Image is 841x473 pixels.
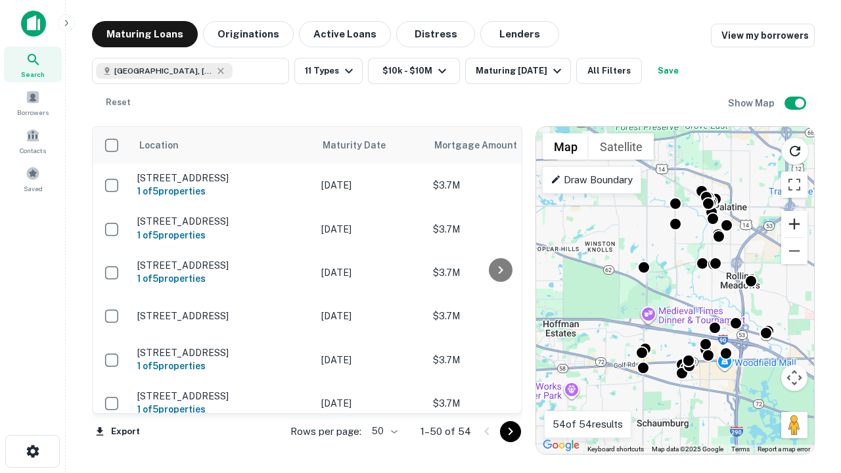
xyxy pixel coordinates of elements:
button: 11 Types [294,58,363,84]
a: Saved [4,161,62,196]
h6: 1 of 5 properties [137,359,308,373]
p: $3.7M [433,353,564,367]
p: [DATE] [321,353,420,367]
span: Map data ©2025 Google [652,445,723,453]
p: [STREET_ADDRESS] [137,390,308,402]
span: [GEOGRAPHIC_DATA], [GEOGRAPHIC_DATA] [114,65,213,77]
h6: 1 of 5 properties [137,184,308,198]
span: Maturity Date [323,137,403,153]
a: Borrowers [4,85,62,120]
button: Export [92,422,143,441]
div: Maturing [DATE] [476,63,565,79]
button: Distress [396,21,475,47]
button: Show satellite imagery [589,133,654,160]
h6: 1 of 5 properties [137,228,308,242]
p: [STREET_ADDRESS] [137,347,308,359]
span: Saved [24,183,43,194]
p: Draw Boundary [551,172,633,188]
p: Rows per page: [290,424,361,439]
img: capitalize-icon.png [21,11,46,37]
p: [DATE] [321,309,420,323]
button: Reload search area [781,137,809,165]
a: Terms (opens in new tab) [731,445,750,453]
button: Reset [97,89,139,116]
div: 0 0 [536,127,814,454]
iframe: Chat Widget [775,326,841,389]
button: Drag Pegman onto the map to open Street View [781,412,807,438]
button: Zoom in [781,211,807,237]
img: Google [539,437,583,454]
p: [DATE] [321,222,420,236]
p: $3.7M [433,309,564,323]
button: Toggle fullscreen view [781,171,807,198]
span: Borrowers [17,107,49,118]
button: Lenders [480,21,559,47]
button: Go to next page [500,421,521,442]
p: [DATE] [321,265,420,280]
h6: 1 of 5 properties [137,271,308,286]
th: Location [131,127,315,164]
span: Mortgage Amount [434,137,534,153]
p: [STREET_ADDRESS] [137,172,308,184]
p: 1–50 of 54 [420,424,471,439]
p: [STREET_ADDRESS] [137,310,308,322]
button: Maturing Loans [92,21,198,47]
p: $3.7M [433,396,564,411]
button: Originations [203,21,294,47]
a: Report a map error [758,445,810,453]
button: Maturing [DATE] [465,58,571,84]
button: Keyboard shortcuts [587,445,644,454]
p: [DATE] [321,396,420,411]
span: Search [21,69,45,79]
p: $3.7M [433,265,564,280]
button: $10k - $10M [368,58,460,84]
a: Open this area in Google Maps (opens a new window) [539,437,583,454]
div: 50 [367,422,399,441]
a: Search [4,47,62,82]
p: [STREET_ADDRESS] [137,259,308,271]
a: View my borrowers [711,24,815,47]
span: Contacts [20,145,46,156]
h6: 1 of 5 properties [137,402,308,417]
span: Location [139,137,179,153]
a: Contacts [4,123,62,158]
button: Active Loans [299,21,391,47]
p: [STREET_ADDRESS] [137,215,308,227]
th: Mortgage Amount [426,127,571,164]
p: $3.7M [433,222,564,236]
th: Maturity Date [315,127,426,164]
button: Zoom out [781,238,807,264]
h6: Show Map [728,96,777,110]
p: [DATE] [321,178,420,192]
p: 54 of 54 results [553,417,623,432]
button: Save your search to get updates of matches that match your search criteria. [647,58,689,84]
button: All Filters [576,58,642,84]
button: Show street map [543,133,589,160]
p: $3.7M [433,178,564,192]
